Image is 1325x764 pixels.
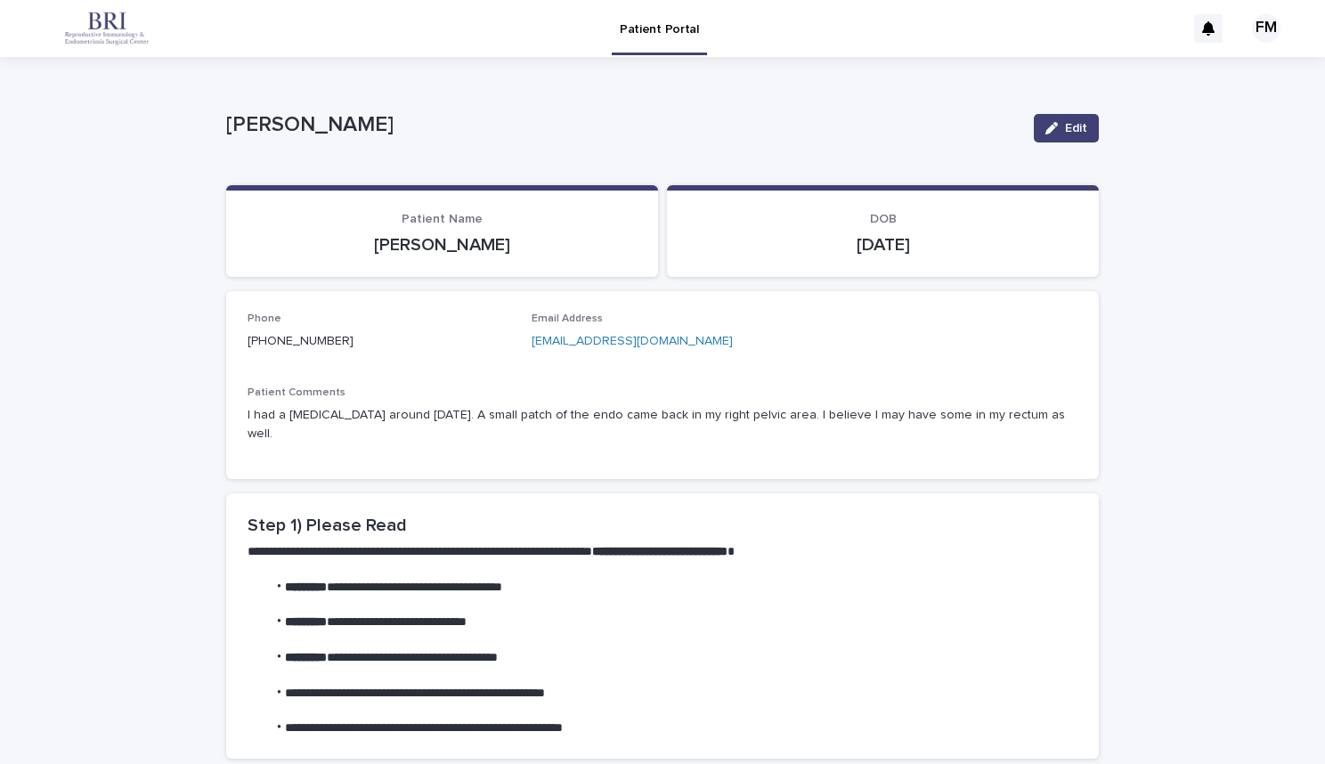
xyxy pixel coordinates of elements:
div: FM [1252,14,1280,43]
p: [DATE] [688,234,1077,256]
p: [PERSON_NAME] [226,112,1020,138]
p: [PERSON_NAME] [248,234,637,256]
span: Edit [1065,122,1087,134]
span: Patient Name [402,213,483,225]
span: DOB [870,213,897,225]
h2: Step 1) Please Read [248,515,1077,536]
span: Patient Comments [248,387,345,398]
span: Email Address [532,313,603,324]
span: Phone [248,313,281,324]
img: oRmERfgFTTevZZKagoCM [36,11,178,46]
a: [EMAIL_ADDRESS][DOMAIN_NAME] [532,335,733,347]
a: [PHONE_NUMBER] [248,335,354,347]
p: I had a [MEDICAL_DATA] around [DATE]. A small patch of the endo came back in my right pelvic area... [248,406,1077,443]
button: Edit [1034,114,1099,142]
